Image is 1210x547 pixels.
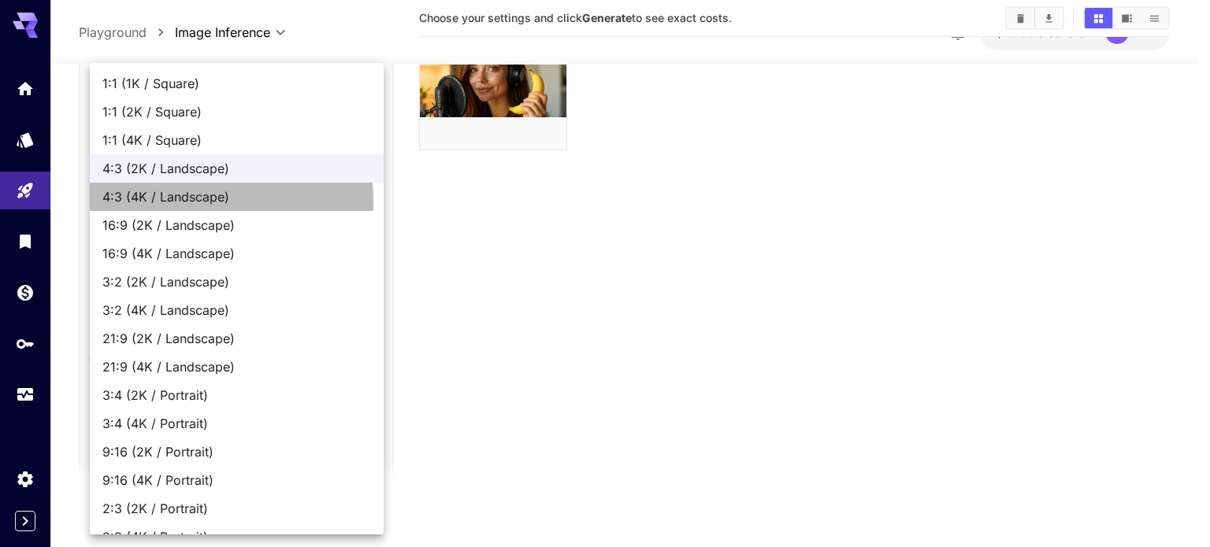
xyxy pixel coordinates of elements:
[102,301,371,320] span: 3:2 (4K / Landscape)
[102,244,371,263] span: 16:9 (4K / Landscape)
[102,272,371,291] span: 3:2 (2K / Landscape)
[102,357,371,376] span: 21:9 (4K / Landscape)
[102,131,371,150] span: 1:1 (4K / Square)
[102,499,371,518] span: 2:3 (2K / Portrait)
[102,216,371,235] span: 16:9 (2K / Landscape)
[102,159,371,178] span: 4:3 (2K / Landscape)
[102,442,371,461] span: 9:16 (2K / Portrait)
[102,527,371,546] span: 2:3 (4K / Portrait)
[102,414,371,433] span: 3:4 (4K / Portrait)
[102,329,371,348] span: 21:9 (2K / Landscape)
[102,74,371,93] span: 1:1 (1K / Square)
[102,471,371,490] span: 9:16 (4K / Portrait)
[102,187,371,206] span: 4:3 (4K / Landscape)
[102,102,371,121] span: 1:1 (2K / Square)
[102,386,371,405] span: 3:4 (2K / Portrait)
